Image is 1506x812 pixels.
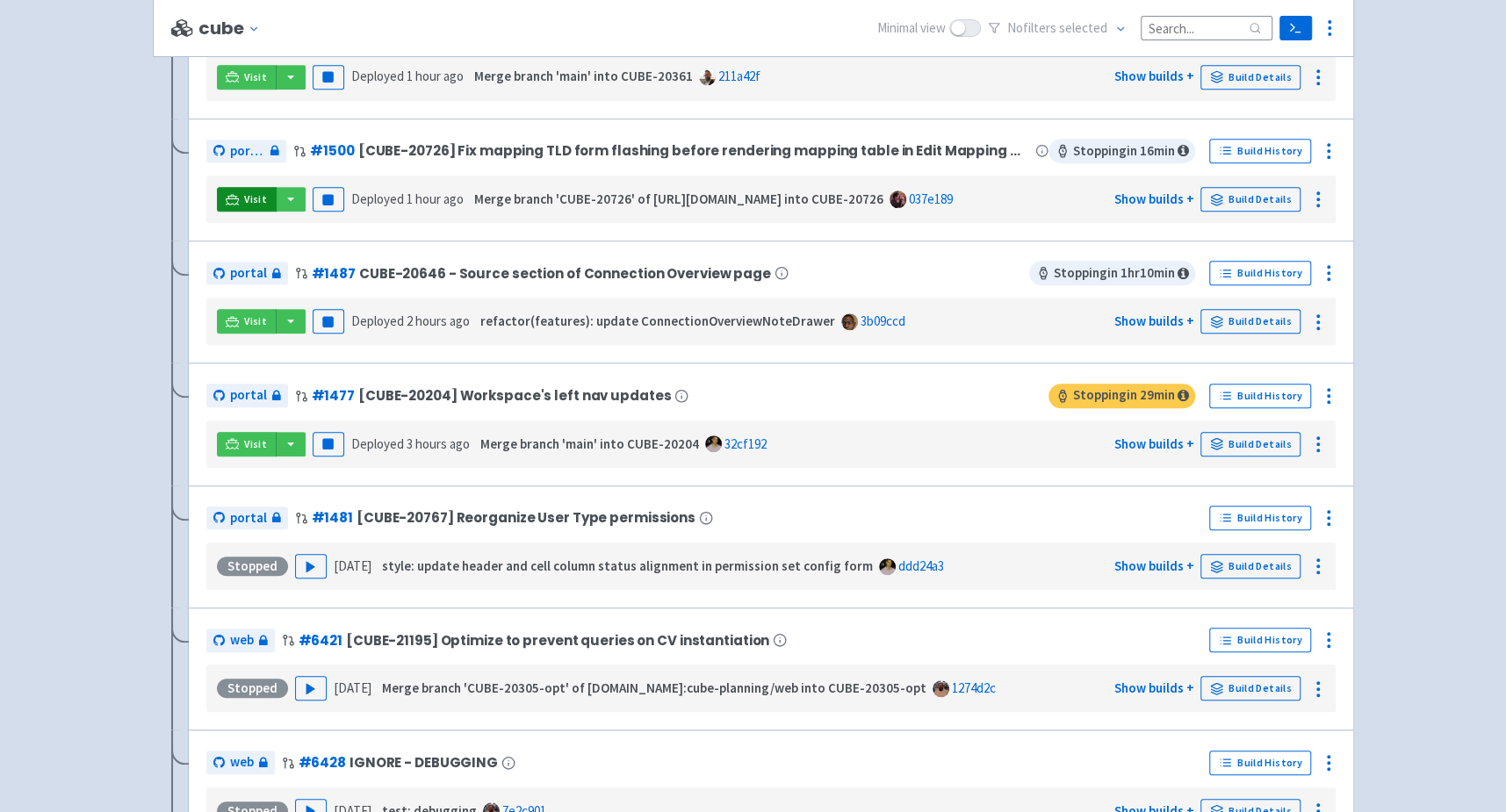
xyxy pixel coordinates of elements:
[244,437,267,451] span: Visit
[299,753,346,772] a: #6428
[312,264,356,283] a: #1487
[1209,628,1311,652] a: Build History
[312,508,353,527] a: #1481
[230,630,254,650] span: web
[206,140,287,163] a: portal
[217,432,277,456] a: Visit
[1209,139,1311,163] a: Build History
[346,633,769,648] span: [CUBE-21195] Optimize to prevent queries on CV instantiation
[1200,432,1301,456] a: Build Details
[217,309,277,334] a: Visit
[351,435,470,452] span: Deployed
[206,507,288,530] a: portal
[407,68,464,84] time: 1 hour ago
[718,68,760,84] a: 211a42f
[198,18,266,39] button: cube
[1200,187,1301,212] a: Build Details
[313,309,344,334] button: Pause
[952,679,996,696] a: 1274d2c
[1113,190,1193,207] a: Show builds +
[310,141,354,160] a: #1500
[1059,19,1107,36] span: selected
[1048,384,1195,408] span: Stopping in 29 min
[1279,16,1312,40] a: Terminal
[1113,435,1193,452] a: Show builds +
[206,262,288,285] a: portal
[349,755,498,770] span: IGNORE - DEBUGGING
[1007,18,1107,39] span: No filter s
[351,313,470,329] span: Deployed
[1029,261,1195,285] span: Stopping in 1 hr 10 min
[313,432,344,456] button: Pause
[359,266,771,281] span: CUBE-20646 - Source section of Connection Overview page
[1209,384,1311,408] a: Build History
[334,557,371,574] time: [DATE]
[1113,68,1193,84] a: Show builds +
[480,313,835,329] strong: refactor(features): update ConnectionOverviewNoteDrawer
[206,384,288,407] a: portal
[217,187,277,212] a: Visit
[407,190,464,207] time: 1 hour ago
[313,187,344,212] button: Pause
[1200,309,1301,334] a: Build Details
[474,68,693,84] strong: Merge branch 'main' into CUBE-20361
[351,190,464,207] span: Deployed
[1113,557,1193,574] a: Show builds +
[861,313,905,329] a: 3b09ccd
[382,557,873,574] strong: style: update header and cell column status alignment in permission set config form
[217,65,277,90] a: Visit
[244,70,267,84] span: Visit
[230,752,254,772] span: web
[295,554,327,578] button: Play
[480,435,699,452] strong: Merge branch 'main' into CUBE-20204
[244,314,267,328] span: Visit
[1113,313,1193,329] a: Show builds +
[357,510,695,525] span: [CUBE-20767] Reorganize User Type permissions
[1200,554,1301,578] a: Build Details
[1209,261,1311,285] a: Build History
[898,557,944,574] a: ddd24a3
[407,435,470,452] time: 3 hours ago
[1113,679,1193,696] a: Show builds +
[1048,139,1195,163] span: Stopping in 16 min
[230,385,267,406] span: portal
[206,629,275,652] a: web
[1200,65,1301,90] a: Build Details
[909,190,953,207] a: 037e189
[230,141,266,162] span: portal
[351,68,464,84] span: Deployed
[206,751,275,774] a: web
[407,313,470,329] time: 2 hours ago
[474,190,883,207] strong: Merge branch 'CUBE-20726' of [URL][DOMAIN_NAME] into CUBE-20726
[299,631,342,650] a: #6421
[358,143,1032,158] span: [CUBE-20726] Fix mapping TLD form flashing before rendering mapping table in Edit Mapping mode
[334,679,371,696] time: [DATE]
[1141,16,1272,40] input: Search...
[312,386,355,405] a: #1477
[230,508,267,528] span: portal
[313,65,344,90] button: Pause
[217,679,288,698] div: Stopped
[382,679,926,696] strong: Merge branch 'CUBE-20305-opt' of [DOMAIN_NAME]:cube-planning/web into CUBE-20305-opt
[1209,751,1311,775] a: Build History
[1209,506,1311,530] a: Build History
[217,557,288,576] div: Stopped
[724,435,767,452] a: 32cf192
[295,676,327,701] button: Play
[1200,676,1301,701] a: Build Details
[244,192,267,206] span: Visit
[877,18,946,39] span: Minimal view
[230,263,267,284] span: portal
[358,388,671,403] span: [CUBE-20204] Workspace's left nav updates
